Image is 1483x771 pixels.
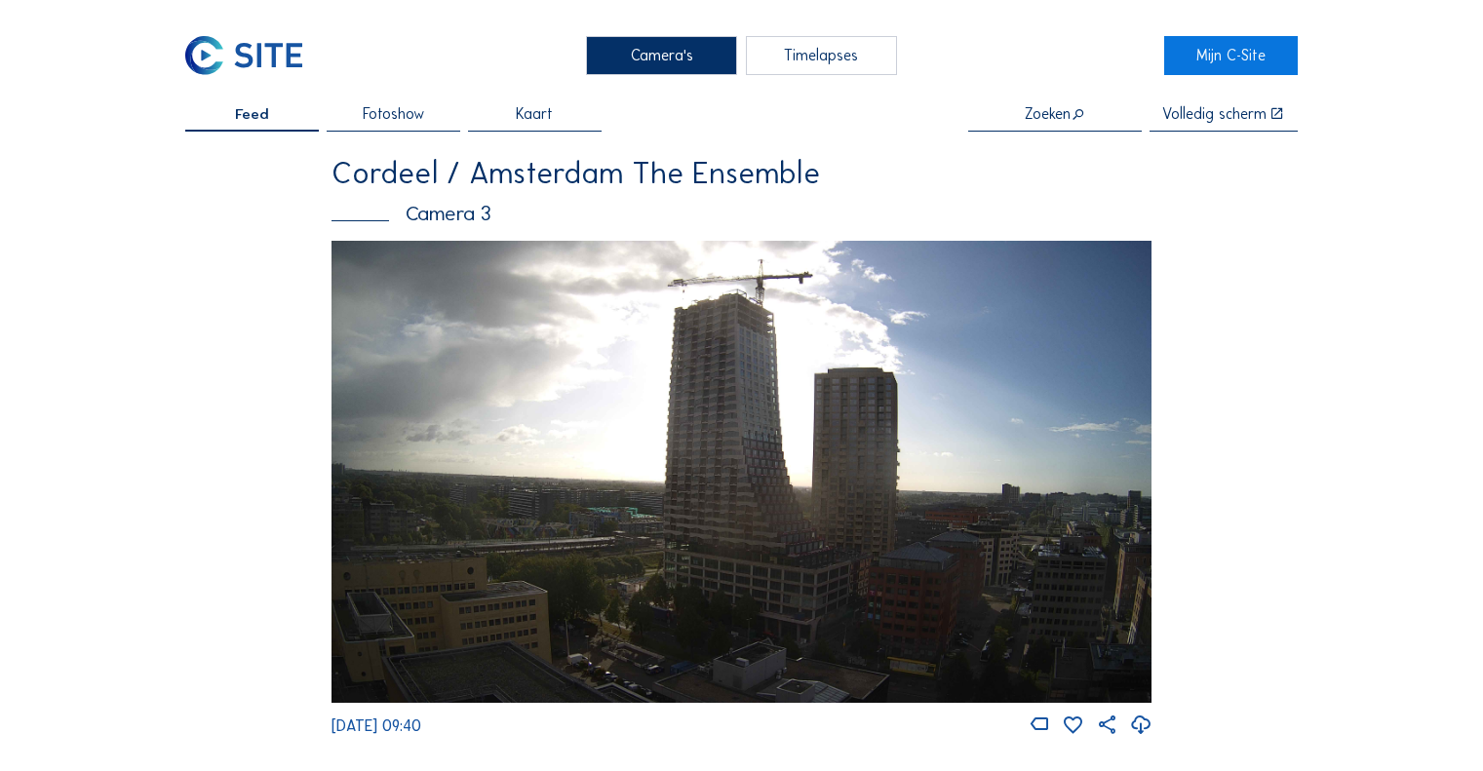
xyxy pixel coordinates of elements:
span: Feed [235,106,269,121]
span: Fotoshow [363,106,424,121]
img: C-SITE Logo [185,36,301,75]
div: Volledig scherm [1162,106,1267,121]
img: Image [332,241,1151,702]
a: C-SITE Logo [185,36,319,75]
div: Timelapses [746,36,897,75]
div: Cordeel / Amsterdam The Ensemble [332,159,1151,189]
span: [DATE] 09:40 [332,716,421,735]
div: Camera's [586,36,737,75]
span: Kaart [516,106,553,121]
a: Mijn C-Site [1164,36,1298,75]
div: Camera 3 [332,203,1151,224]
